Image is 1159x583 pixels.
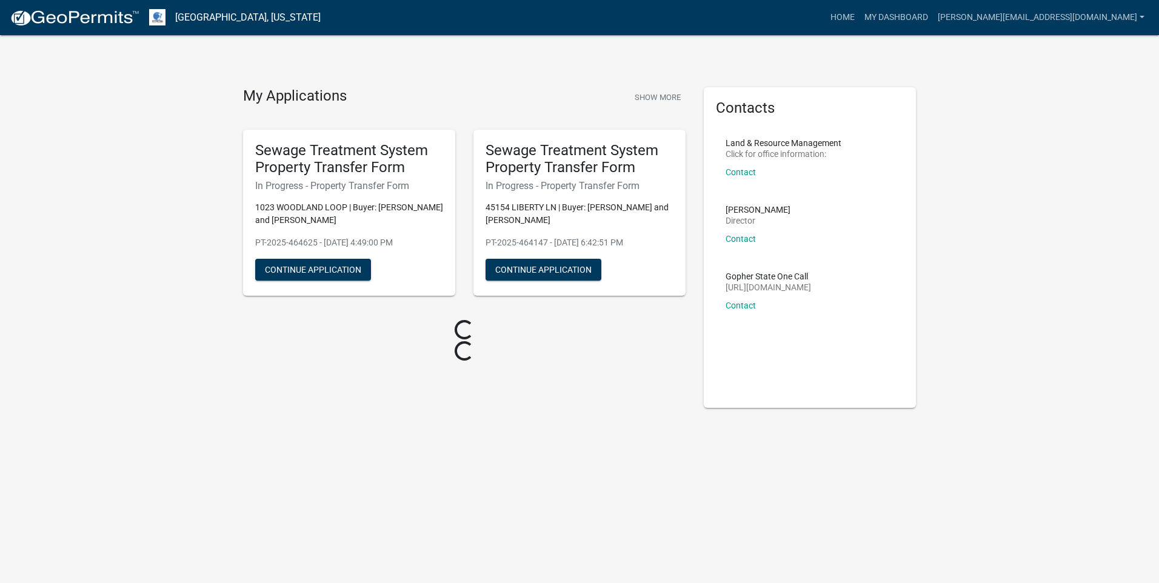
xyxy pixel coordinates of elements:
[486,201,673,227] p: 45154 LIBERTY LN | Buyer: [PERSON_NAME] and [PERSON_NAME]
[630,87,686,107] button: Show More
[243,87,347,105] h4: My Applications
[726,272,811,281] p: Gopher State One Call
[486,236,673,249] p: PT-2025-464147 - [DATE] 6:42:51 PM
[726,283,811,291] p: [URL][DOMAIN_NAME]
[486,259,601,281] button: Continue Application
[726,150,841,158] p: Click for office information:
[726,234,756,244] a: Contact
[255,142,443,177] h5: Sewage Treatment System Property Transfer Form
[726,167,756,177] a: Contact
[486,142,673,177] h5: Sewage Treatment System Property Transfer Form
[255,236,443,249] p: PT-2025-464625 - [DATE] 4:49:00 PM
[726,301,756,310] a: Contact
[486,180,673,192] h6: In Progress - Property Transfer Form
[726,139,841,147] p: Land & Resource Management
[826,6,860,29] a: Home
[716,99,904,117] h5: Contacts
[255,259,371,281] button: Continue Application
[255,201,443,227] p: 1023 WOODLAND LOOP | Buyer: [PERSON_NAME] and [PERSON_NAME]
[149,9,165,25] img: Otter Tail County, Minnesota
[726,205,790,214] p: [PERSON_NAME]
[860,6,933,29] a: My Dashboard
[726,216,790,225] p: Director
[175,7,321,28] a: [GEOGRAPHIC_DATA], [US_STATE]
[255,180,443,192] h6: In Progress - Property Transfer Form
[933,6,1149,29] a: [PERSON_NAME][EMAIL_ADDRESS][DOMAIN_NAME]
